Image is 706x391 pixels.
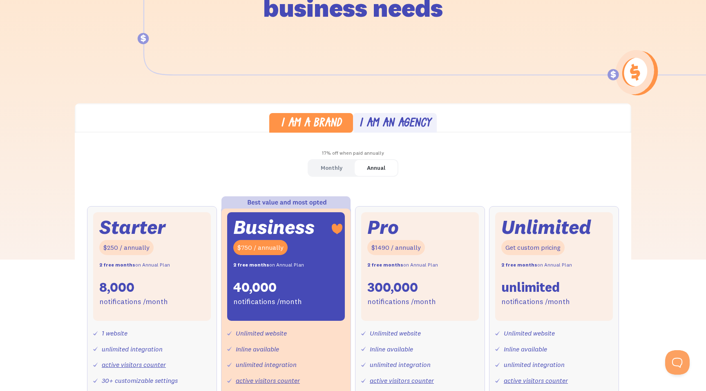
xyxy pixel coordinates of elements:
[370,359,431,371] div: unlimited integration
[367,259,438,271] div: on Annual Plan
[99,218,165,236] div: Starter
[501,218,591,236] div: Unlimited
[281,118,342,130] div: I am a brand
[233,262,269,268] strong: 2 free months
[102,360,166,369] a: active visitors counter
[665,350,690,375] iframe: Toggle Customer Support
[321,162,342,174] div: Monthly
[102,343,163,355] div: unlimited integration
[501,296,570,308] div: notifications /month
[367,162,385,174] div: Annual
[233,218,315,236] div: Business
[233,240,288,255] div: $750 / annually
[367,279,418,296] div: 300,000
[99,240,154,255] div: $250 / annually
[367,218,399,236] div: Pro
[359,118,431,130] div: I am an agency
[370,327,421,339] div: Unlimited website
[367,262,403,268] strong: 2 free months
[99,296,168,308] div: notifications /month
[236,343,279,355] div: Inline available
[236,376,300,384] a: active visitors counter
[367,296,436,308] div: notifications /month
[99,262,135,268] strong: 2 free months
[504,343,547,355] div: Inline available
[236,359,297,371] div: unlimited integration
[504,327,555,339] div: Unlimited website
[370,376,434,384] a: active visitors counter
[504,376,568,384] a: active visitors counter
[99,279,134,296] div: 8,000
[102,327,127,339] div: 1 website
[501,279,560,296] div: unlimited
[370,343,413,355] div: Inline available
[233,296,302,308] div: notifications /month
[233,279,277,296] div: 40,000
[99,259,170,271] div: on Annual Plan
[75,147,631,159] div: 17% off when paid annually
[504,359,565,371] div: unlimited integration
[501,240,565,255] div: Get custom pricing
[233,259,304,271] div: on Annual Plan
[501,259,572,271] div: on Annual Plan
[236,327,287,339] div: Unlimited website
[102,375,178,387] div: 30+ customizable settings
[367,240,425,255] div: $1490 / annually
[501,262,537,268] strong: 2 free months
